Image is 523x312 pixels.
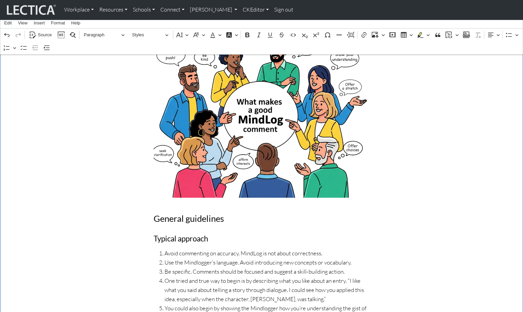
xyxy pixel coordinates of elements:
[164,258,370,267] span: Use the Mindlogger’s language. Avoid introducing new concepts or vocabulary.
[130,3,158,17] a: Schools
[272,3,296,17] a: Sign out
[154,213,370,224] h3: General guidelines
[71,21,81,25] span: Help
[62,3,97,17] a: Workplace
[132,31,163,39] span: Styles
[129,30,172,40] button: Styles
[164,267,370,276] span: Be specific. Comments should be focused and suggest a skill-building action.
[97,3,130,17] a: Resources
[164,276,370,304] span: One tried and true way to begin is by describing what you like about an entry. “I like what you s...
[5,3,56,16] img: lecticalive
[0,28,523,54] div: Editor toolbar
[81,30,128,40] button: Paragraph, Heading
[154,234,370,243] h4: Typical approach
[38,31,52,39] span: Source
[26,30,55,40] button: Source
[0,17,523,28] div: Editor menu bar
[51,21,65,25] span: Format
[187,3,240,17] a: [PERSON_NAME]
[34,21,45,25] span: Insert
[4,21,12,25] span: Edit
[240,3,272,17] a: CKEditor
[164,249,370,258] span: Avoid commenting on accuracy. MindLog is not about correctness.
[158,3,187,17] a: Connect
[84,31,119,39] span: Paragraph
[18,21,28,25] span: View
